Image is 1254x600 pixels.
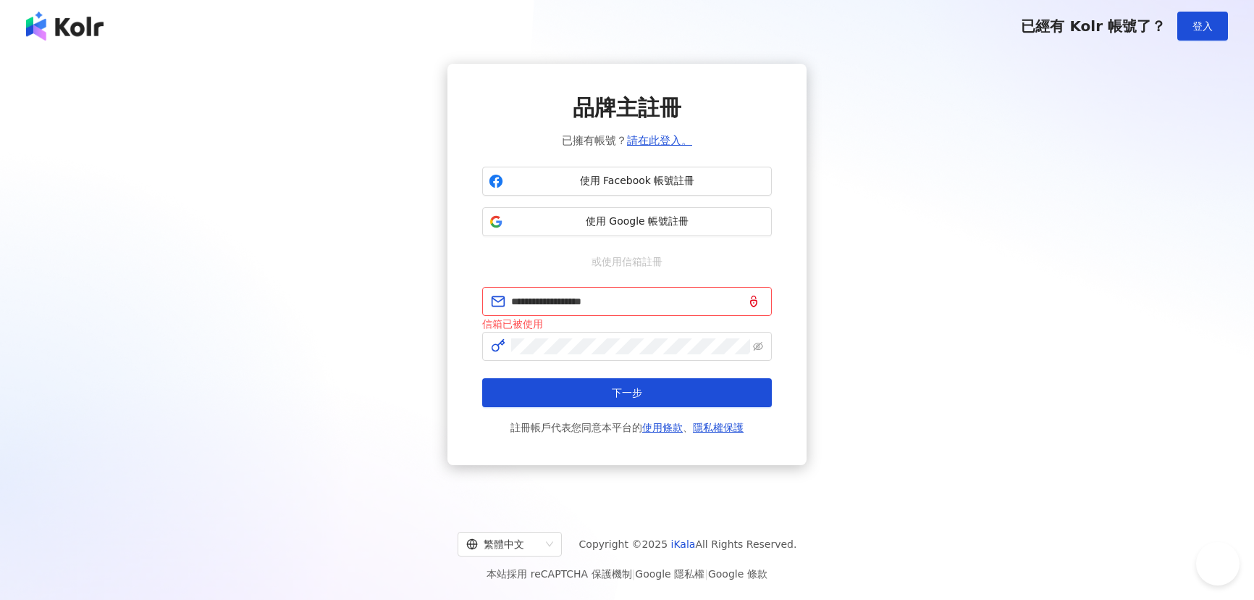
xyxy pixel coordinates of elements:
span: 品牌主註冊 [573,93,681,123]
div: 繁體中文 [466,533,540,556]
span: 登入 [1192,20,1213,32]
span: 本站採用 reCAPTCHA 保護機制 [487,565,767,583]
span: 或使用信箱註冊 [581,254,673,270]
a: Google 隱私權 [635,568,704,580]
img: logo [26,12,104,41]
a: Google 條款 [708,568,767,580]
div: 信箱已被使用 [482,316,772,332]
iframe: Help Scout Beacon - Open [1196,542,1240,586]
span: | [632,568,636,580]
span: Copyright © 2025 All Rights Reserved. [579,536,797,553]
button: 登入 [1177,12,1228,41]
a: iKala [671,538,696,550]
span: 已經有 Kolr 帳號了？ [1021,17,1166,35]
span: 使用 Facebook 帳號註冊 [509,174,765,188]
span: 下一步 [612,387,642,399]
button: 使用 Google 帳號註冊 [482,207,772,236]
span: | [704,568,708,580]
a: 請在此登入。 [627,134,692,147]
a: 使用條款 [642,422,683,433]
a: 隱私權保護 [693,422,744,433]
button: 使用 Facebook 帳號註冊 [482,167,772,196]
span: 註冊帳戶代表您同意本平台的 、 [510,419,744,436]
span: 使用 Google 帳號註冊 [509,214,765,229]
span: eye-invisible [753,341,763,351]
button: 下一步 [482,378,772,407]
span: 已擁有帳號？ [562,132,692,149]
